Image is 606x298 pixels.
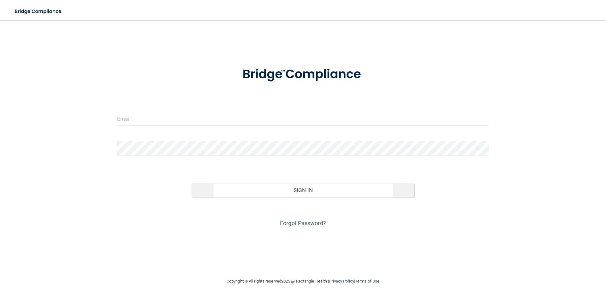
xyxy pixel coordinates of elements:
[117,112,489,126] input: Email
[192,183,415,197] button: Sign In
[280,220,326,226] a: Forgot Password?
[329,279,354,283] a: Privacy Policy
[188,271,418,291] div: Copyright © All rights reserved 2025 @ Rectangle Health | |
[229,58,377,91] img: bridge_compliance_login_screen.278c3ca4.svg
[9,5,68,18] img: bridge_compliance_login_screen.278c3ca4.svg
[355,279,379,283] a: Terms of Use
